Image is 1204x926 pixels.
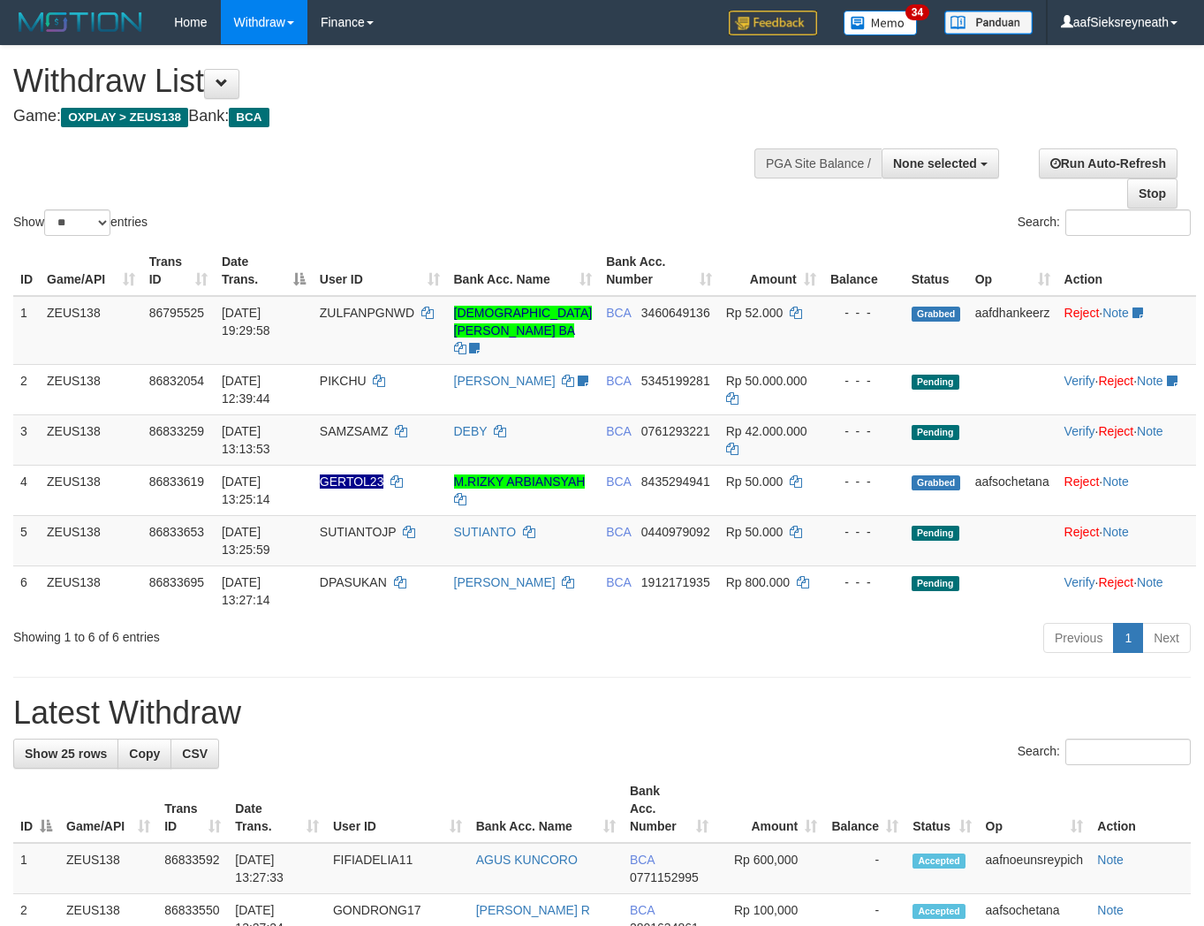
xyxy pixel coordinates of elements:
h1: Latest Withdraw [13,695,1191,731]
th: Bank Acc. Name: activate to sort column ascending [447,246,600,296]
a: [PERSON_NAME] [454,374,556,388]
span: Copy 1912171935 to clipboard [641,575,710,589]
a: Reject [1064,474,1100,489]
span: Rp 800.000 [726,575,790,589]
td: 3 [13,414,40,465]
td: ZEUS138 [40,296,142,365]
span: BCA [606,525,631,539]
div: - - - [830,304,897,322]
td: aafnoeunsreypich [979,843,1091,894]
span: OXPLAY > ZEUS138 [61,108,188,127]
a: Stop [1127,178,1177,209]
th: Balance: activate to sort column ascending [824,775,905,843]
th: Game/API: activate to sort column ascending [40,246,142,296]
a: Run Auto-Refresh [1039,148,1177,178]
span: 86833259 [149,424,204,438]
a: Verify [1064,575,1095,589]
th: Trans ID: activate to sort column ascending [142,246,215,296]
td: 1 [13,296,40,365]
button: None selected [882,148,999,178]
a: [PERSON_NAME] [454,575,556,589]
span: SAMZSAMZ [320,424,389,438]
input: Search: [1065,739,1191,765]
td: 86833592 [157,843,228,894]
th: Game/API: activate to sort column ascending [59,775,157,843]
span: BCA [606,306,631,320]
span: Copy 0761293221 to clipboard [641,424,710,438]
td: · · [1057,414,1196,465]
td: · [1057,515,1196,565]
a: CSV [170,739,219,769]
a: Reject [1099,424,1134,438]
span: BCA [606,575,631,589]
span: Rp 42.000.000 [726,424,807,438]
span: Copy 0771152995 to clipboard [630,870,699,884]
span: Pending [912,576,959,591]
img: MOTION_logo.png [13,9,148,35]
span: Show 25 rows [25,747,107,761]
a: Reject [1064,306,1100,320]
td: 1 [13,843,59,894]
span: ZULFANPGNWD [320,306,414,320]
td: ZEUS138 [40,515,142,565]
th: Bank Acc. Number: activate to sort column ascending [599,246,719,296]
select: Showentries [44,209,110,236]
span: Copy 8435294941 to clipboard [641,474,710,489]
td: aafdhankeerz [968,296,1057,365]
td: 2 [13,364,40,414]
input: Search: [1065,209,1191,236]
th: Balance [823,246,905,296]
a: Show 25 rows [13,739,118,769]
span: Nama rekening ada tanda titik/strip, harap diedit [320,474,384,489]
a: DEBY [454,424,488,438]
a: SUTIANTO [454,525,517,539]
span: Pending [912,526,959,541]
td: Rp 600,000 [716,843,824,894]
span: [DATE] 13:25:14 [222,474,270,506]
td: ZEUS138 [40,565,142,616]
td: 4 [13,465,40,515]
th: Amount: activate to sort column ascending [716,775,824,843]
a: Reject [1099,575,1134,589]
span: BCA [606,424,631,438]
th: Bank Acc. Name: activate to sort column ascending [469,775,623,843]
div: - - - [830,473,897,490]
span: [DATE] 12:39:44 [222,374,270,406]
a: Copy [117,739,171,769]
th: Action [1057,246,1196,296]
span: [DATE] 19:29:58 [222,306,270,338]
a: Reject [1099,374,1134,388]
span: Rp 52.000 [726,306,784,320]
a: AGUS KUNCORO [476,853,578,867]
th: ID: activate to sort column descending [13,775,59,843]
th: Status [905,246,968,296]
th: Date Trans.: activate to sort column ascending [228,775,326,843]
td: · [1057,465,1196,515]
a: [DEMOGRAPHIC_DATA][PERSON_NAME] BA [454,306,593,338]
span: [DATE] 13:27:14 [222,575,270,607]
span: Rp 50.000 [726,474,784,489]
th: User ID: activate to sort column ascending [326,775,469,843]
th: User ID: activate to sort column ascending [313,246,447,296]
div: - - - [830,422,897,440]
h1: Withdraw List [13,64,785,99]
span: 86832054 [149,374,204,388]
a: Note [1137,575,1163,589]
span: [DATE] 13:13:53 [222,424,270,456]
th: Op: activate to sort column ascending [968,246,1057,296]
span: Grabbed [912,307,961,322]
a: M.RIZKY ARBIANSYAH [454,474,586,489]
div: - - - [830,372,897,390]
span: Copy 0440979092 to clipboard [641,525,710,539]
span: Accepted [912,904,965,919]
img: Feedback.jpg [729,11,817,35]
div: Showing 1 to 6 of 6 entries [13,621,488,646]
a: 1 [1113,623,1143,653]
th: Trans ID: activate to sort column ascending [157,775,228,843]
span: Pending [912,425,959,440]
label: Search: [1018,209,1191,236]
span: Pending [912,375,959,390]
span: Accepted [912,854,965,869]
span: BCA [630,853,655,867]
a: Next [1142,623,1191,653]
